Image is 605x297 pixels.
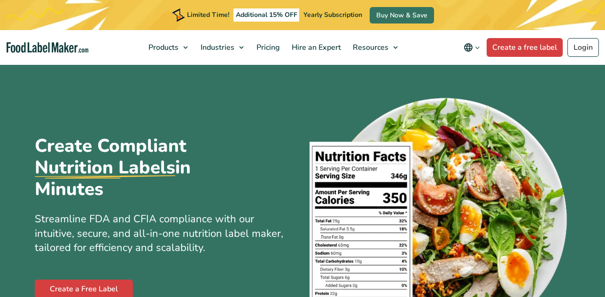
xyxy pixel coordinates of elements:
[35,212,283,255] span: Streamline FDA and CFIA compliance with our intuitive, secure, and all-in-one nutrition label mak...
[35,157,175,179] u: Nutrition Labels
[233,8,300,22] span: Additional 15% OFF
[487,38,563,57] a: Create a free label
[35,135,251,201] h1: Create Compliant in Minutes
[457,38,487,57] button: Change language
[289,42,342,53] span: Hire an Expert
[303,10,362,19] span: Yearly Subscription
[347,30,403,65] a: Resources
[143,30,193,65] a: Products
[198,42,235,53] span: Industries
[567,38,599,57] a: Login
[350,42,389,53] span: Resources
[195,30,248,65] a: Industries
[146,42,179,53] span: Products
[187,10,229,19] span: Limited Time!
[251,30,284,65] a: Pricing
[7,42,88,53] a: Food Label Maker homepage
[370,7,434,23] a: Buy Now & Save
[286,30,345,65] a: Hire an Expert
[254,42,281,53] span: Pricing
